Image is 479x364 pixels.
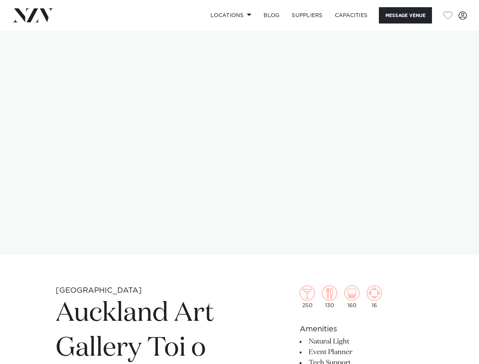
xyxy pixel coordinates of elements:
[286,7,328,24] a: SUPPLIERS
[367,286,382,308] div: 16
[322,286,337,308] div: 130
[300,347,423,358] li: Event Planner
[12,8,53,22] img: nzv-logo.png
[322,286,337,301] img: dining.png
[300,336,423,347] li: Natural Light
[300,286,315,301] img: cocktail.png
[300,286,315,308] div: 250
[367,286,382,301] img: meeting.png
[379,7,432,24] button: Message Venue
[300,323,423,335] h6: Amenities
[344,286,360,301] img: theatre.png
[344,286,360,308] div: 160
[204,7,258,24] a: Locations
[329,7,374,24] a: Capacities
[258,7,286,24] a: BLOG
[56,287,142,294] small: [GEOGRAPHIC_DATA]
